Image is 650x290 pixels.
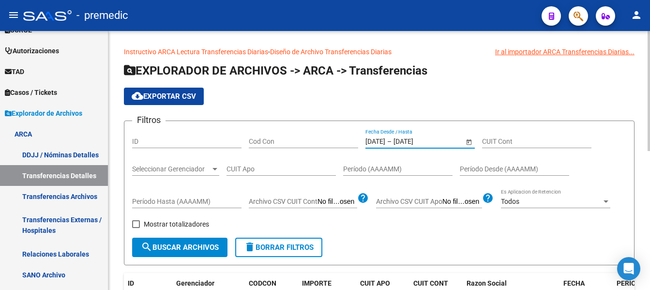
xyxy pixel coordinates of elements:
span: CUIT APO [360,279,390,287]
mat-icon: search [141,241,152,253]
span: PERÍODO [617,279,645,287]
a: Diseño de Archivo Transferencias Diarias [270,48,392,56]
div: Ir al importador ARCA Transferencias Diarias... [495,46,635,57]
span: Casos / Tickets [5,87,57,98]
span: Gerenciador [176,279,214,287]
span: Exportar CSV [132,92,196,101]
button: Open calendar [464,137,474,147]
input: Archivo CSV CUIT Apo [442,198,482,206]
mat-icon: delete [244,241,256,253]
span: Borrar Filtros [244,243,314,252]
span: Archivo CSV CUIT Cont [249,198,317,205]
span: Archivo CSV CUIT Apo [376,198,442,205]
span: Mostrar totalizadores [144,218,209,230]
input: Archivo CSV CUIT Cont [317,198,357,206]
mat-icon: help [357,192,369,204]
mat-icon: help [482,192,494,204]
span: Explorador de Archivos [5,108,82,119]
span: TAD [5,66,24,77]
span: Autorizaciones [5,46,59,56]
mat-icon: cloud_download [132,90,143,102]
span: Buscar Archivos [141,243,219,252]
button: Buscar Archivos [132,238,227,257]
button: Borrar Filtros [235,238,322,257]
span: Razon Social [467,279,507,287]
span: ID [128,279,134,287]
span: CUIT CONT [413,279,448,287]
span: EXPLORADOR DE ARCHIVOS -> ARCA -> Transferencias [124,64,427,77]
span: – [387,137,392,146]
mat-icon: person [631,9,642,21]
span: CODCON [249,279,276,287]
input: Fecha inicio [365,137,385,146]
span: - premedic [76,5,128,26]
input: Fecha fin [393,137,441,146]
p: - [124,46,635,57]
span: Todos [501,198,519,205]
button: Exportar CSV [124,88,204,105]
mat-icon: menu [8,9,19,21]
h3: Filtros [132,113,166,127]
span: IMPORTE [302,279,332,287]
span: Seleccionar Gerenciador [132,165,211,173]
a: Instructivo ARCA Lectura Transferencias Diarias [124,48,268,56]
div: Open Intercom Messenger [617,257,640,280]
